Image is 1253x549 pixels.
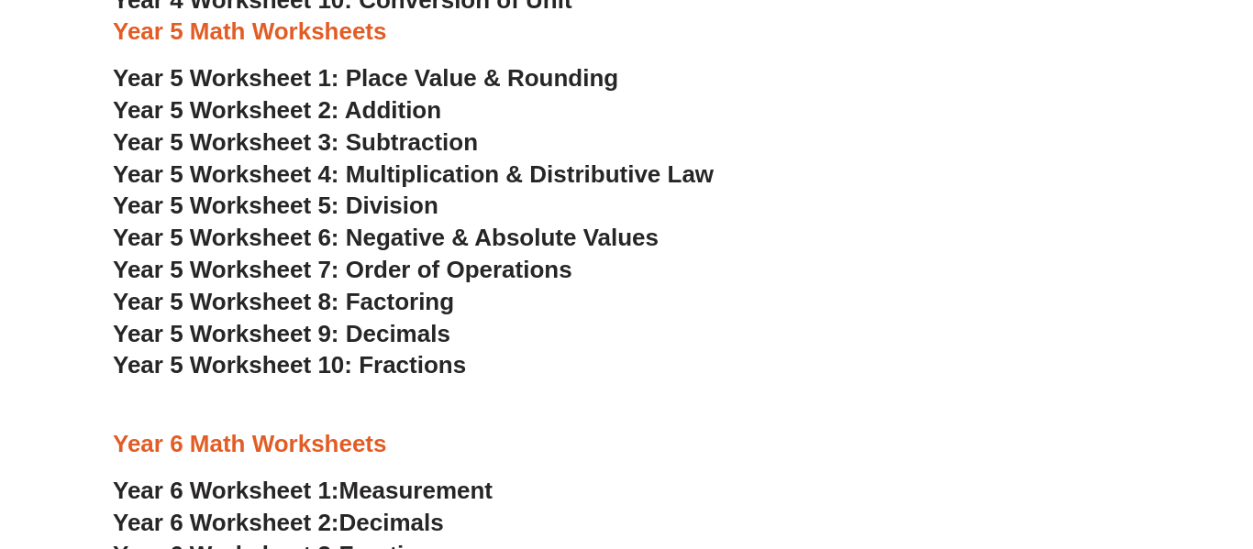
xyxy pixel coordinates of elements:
h3: Year 5 Math Worksheets [113,16,1140,48]
a: Year 5 Worksheet 7: Order of Operations [113,256,572,283]
a: Year 5 Worksheet 9: Decimals [113,320,450,347]
h3: Year 6 Math Worksheets [113,429,1140,460]
a: Year 5 Worksheet 6: Negative & Absolute Values [113,224,659,251]
a: Year 5 Worksheet 3: Subtraction [113,128,478,156]
a: Year 5 Worksheet 5: Division [113,192,438,219]
a: Year 5 Worksheet 8: Factoring [113,288,454,315]
a: Year 5 Worksheet 10: Fractions [113,351,466,379]
a: Year 5 Worksheet 2: Addition [113,96,441,124]
a: Year 6 Worksheet 2:Decimals [113,509,444,536]
iframe: Chat Widget [948,342,1253,549]
span: Year 6 Worksheet 1: [113,477,339,504]
span: Decimals [339,509,444,536]
span: Measurement [339,477,493,504]
a: Year 6 Worksheet 1:Measurement [113,477,493,504]
a: Year 5 Worksheet 4: Multiplication & Distributive Law [113,160,714,188]
a: Year 5 Worksheet 1: Place Value & Rounding [113,64,618,92]
span: Year 6 Worksheet 2: [113,509,339,536]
